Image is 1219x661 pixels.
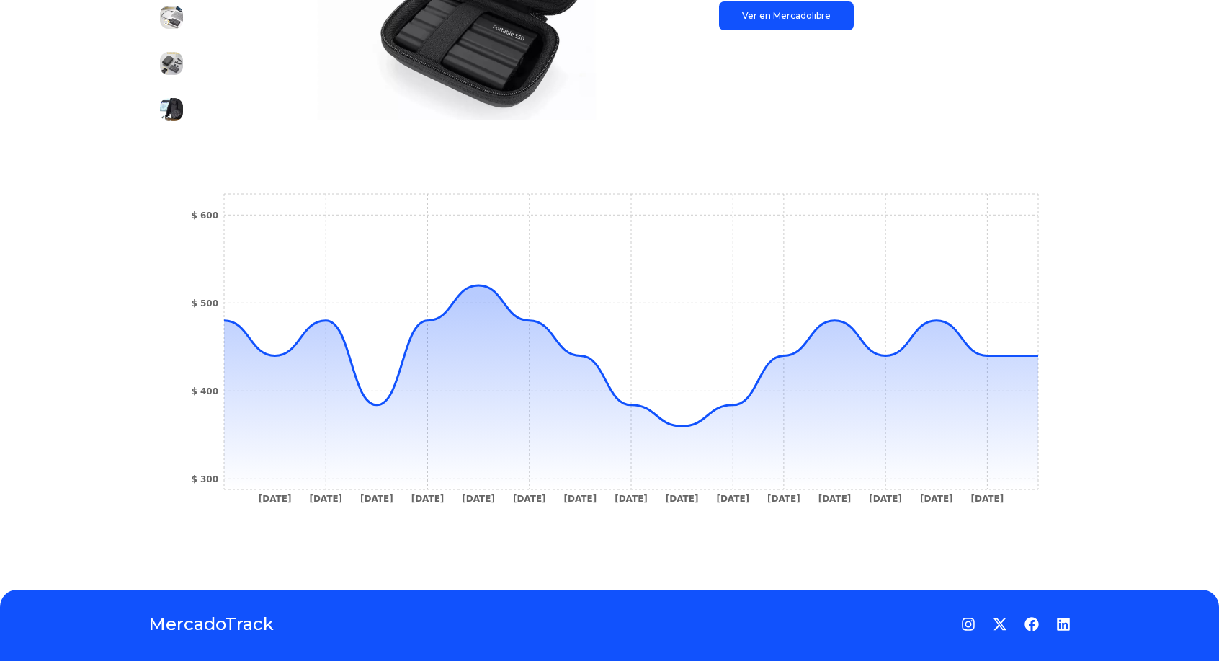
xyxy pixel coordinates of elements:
tspan: [DATE] [513,494,546,504]
tspan: [DATE] [411,494,445,504]
tspan: [DATE] [462,494,495,504]
a: Ver en Mercadolibre [719,1,854,30]
tspan: [DATE] [869,494,902,504]
a: LinkedIn [1056,617,1071,631]
tspan: [DATE] [920,494,953,504]
tspan: [DATE] [309,494,342,504]
tspan: [DATE] [818,494,852,504]
tspan: $ 600 [191,210,218,221]
tspan: [DATE] [615,494,648,504]
img: Externo Disco Duro Ssd 2tb 2000gb Sólido Mini Portátil Vrcow [160,52,183,75]
tspan: [DATE] [259,494,292,504]
tspan: [DATE] [716,494,749,504]
tspan: $ 300 [191,474,218,484]
a: Instagram [961,617,975,631]
img: Externo Disco Duro Ssd 2tb 2000gb Sólido Mini Portátil Vrcow [160,6,183,29]
img: Externo Disco Duro Ssd 2tb 2000gb Sólido Mini Portátil Vrcow [160,98,183,121]
tspan: [DATE] [564,494,597,504]
tspan: $ 500 [191,298,218,309]
a: MercadoTrack [148,613,274,636]
tspan: $ 400 [191,386,218,396]
tspan: [DATE] [360,494,393,504]
a: Twitter [993,617,1007,631]
a: Facebook [1024,617,1039,631]
tspan: [DATE] [666,494,699,504]
tspan: [DATE] [971,494,1004,504]
tspan: [DATE] [767,494,800,504]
